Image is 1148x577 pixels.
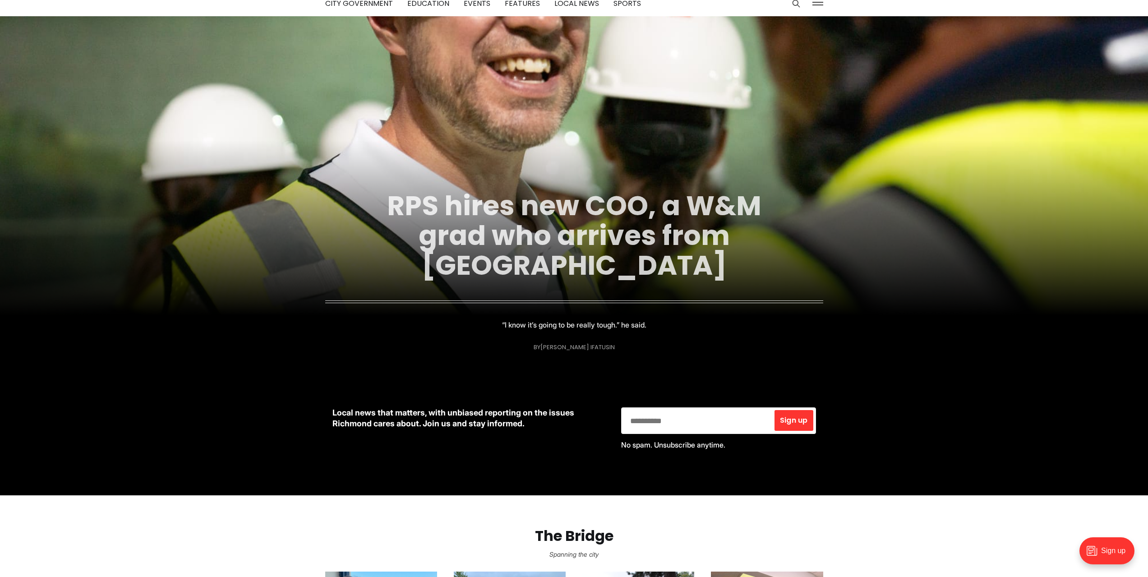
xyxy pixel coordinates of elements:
button: Sign up [775,410,813,431]
a: [PERSON_NAME] Ifatusin [540,343,615,351]
p: Local news that matters, with unbiased reporting on the issues Richmond cares about. Join us and ... [332,407,607,429]
a: RPS hires new COO, a W&M grad who arrives from [GEOGRAPHIC_DATA] [387,187,761,284]
h2: The Bridge [14,528,1134,545]
iframe: portal-trigger [1072,533,1148,577]
span: Sign up [780,417,807,424]
div: By [534,344,615,351]
p: Spanning the city [14,548,1134,561]
span: No spam. Unsubscribe anytime. [621,440,725,449]
p: “I know it’s going to be really tough.” he said. [502,319,646,331]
